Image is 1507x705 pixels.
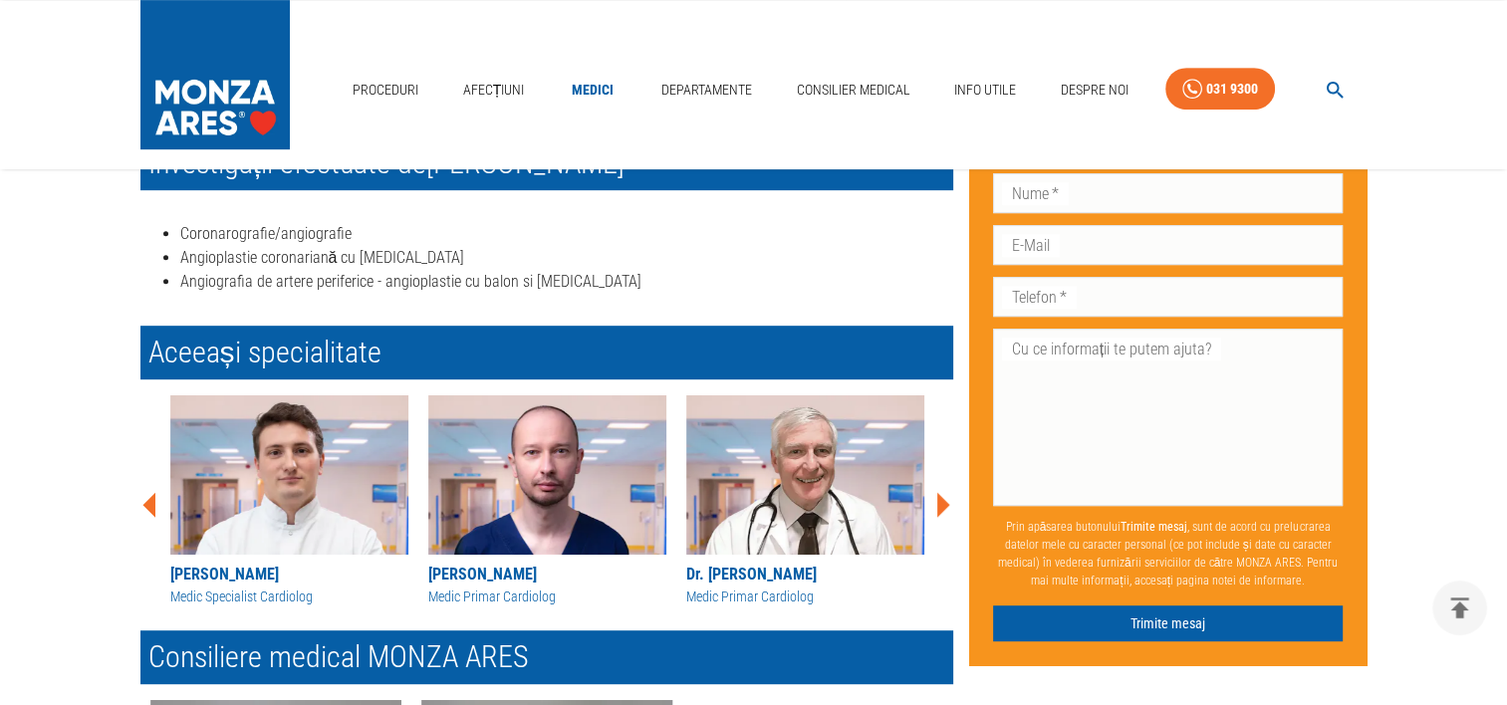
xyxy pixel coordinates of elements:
[170,563,408,587] div: [PERSON_NAME]
[1206,77,1258,102] div: 031 9300
[1053,70,1136,111] a: Despre Noi
[170,395,408,607] a: [PERSON_NAME]Medic Specialist Cardiolog
[993,605,1344,642] button: Trimite mesaj
[686,395,924,607] a: Dr. [PERSON_NAME]Medic Primar Cardiolog
[686,563,924,587] div: Dr. [PERSON_NAME]
[180,270,953,294] li: Angiografia de artere periferice - angioplastie cu balon si [MEDICAL_DATA]
[1432,581,1487,635] button: delete
[946,70,1024,111] a: Info Utile
[561,70,625,111] a: Medici
[686,587,924,607] div: Medic Primar Cardiolog
[428,563,666,587] div: [PERSON_NAME]
[140,326,953,379] h2: Aceeași specialitate
[170,587,408,607] div: Medic Specialist Cardiolog
[1165,68,1275,111] a: 031 9300
[180,246,953,270] li: Angioplastie coronariană cu [MEDICAL_DATA]
[788,70,917,111] a: Consilier Medical
[455,70,533,111] a: Afecțiuni
[428,395,666,555] img: Dr. Horia Iuga
[1121,520,1187,534] b: Trimite mesaj
[140,630,953,684] h2: Consiliere medical MONZA ARES
[345,70,426,111] a: Proceduri
[653,70,760,111] a: Departamente
[686,395,924,555] img: Dr. Alexandru Hagău
[428,395,666,607] a: [PERSON_NAME]Medic Primar Cardiolog
[180,222,953,246] li: Coronarografie/angiografie
[170,395,408,555] img: Dr. Mihai Cocoi
[428,587,666,607] div: Medic Primar Cardiolog
[993,510,1344,597] p: Prin apăsarea butonului , sunt de acord cu prelucrarea datelor mele cu caracter personal (ce pot ...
